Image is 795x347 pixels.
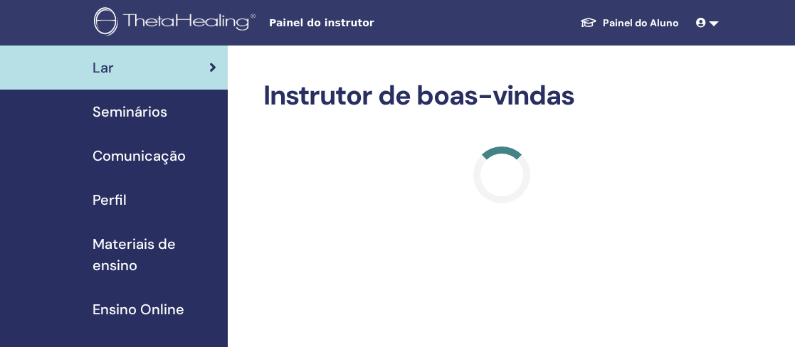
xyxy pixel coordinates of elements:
h2: Instrutor de boas-vindas [263,80,740,112]
img: graduation-cap-white.svg [580,16,597,28]
span: Ensino Online [93,299,184,320]
span: Materiais de ensino [93,233,216,276]
img: logo.png [94,7,260,39]
a: Painel do Aluno [569,10,690,36]
span: Painel do instrutor [269,16,483,31]
span: Perfil [93,189,127,210]
span: Seminários [93,101,167,122]
span: Comunicação [93,145,186,166]
span: Lar [93,57,114,78]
